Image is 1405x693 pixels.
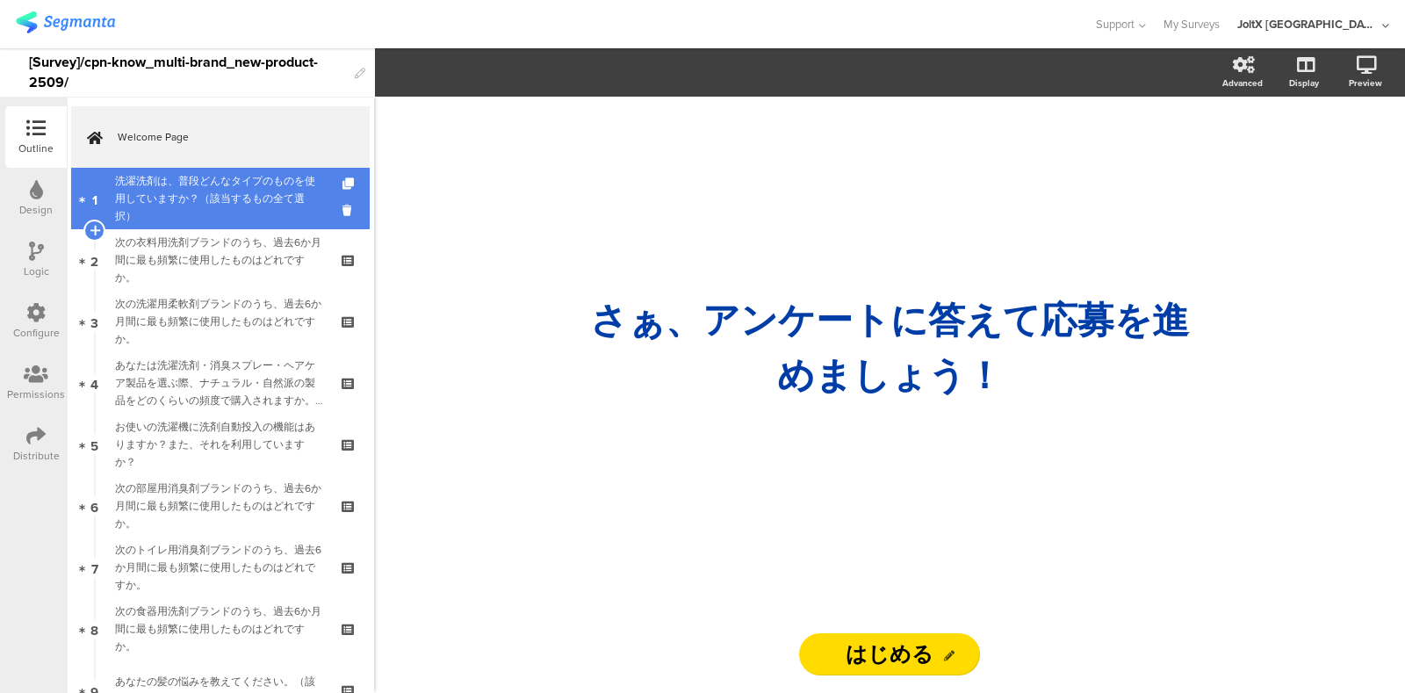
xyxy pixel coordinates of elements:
span: 6 [90,496,98,516]
span: 1 [92,189,97,208]
div: 次の衣料用洗剤ブランドのうち、過去6か月間に最も頻繁に使用したものはどれですか。 [115,234,325,286]
div: [Survey]/cpn-know_multi-brand_new-product-2509/ [29,48,346,97]
input: Start [799,633,980,675]
div: Configure [13,325,60,341]
div: Permissions [7,386,65,402]
span: 7 [91,558,98,577]
div: 次の洗濯用柔軟剤ブランドのうち、過去6か月間に最も頻繁に使用したものはどれですか。 [115,295,325,348]
span: 8 [90,619,98,639]
div: JoltX [GEOGRAPHIC_DATA] [1237,16,1378,32]
span: 3 [90,312,98,331]
div: Design [19,202,53,218]
a: 8 次の食器用洗剤ブランドのうち、過去6か月間に最も頻繁に使用したものはどれですか。 [71,598,370,660]
div: お使いの洗濯機に洗剤自動投入の機能はありますか？また、それを利用していますか？ [115,418,325,471]
div: Preview [1349,76,1382,90]
div: Advanced [1222,76,1263,90]
span: Welcome Page [118,128,342,146]
a: 7 次のトイレ用消臭剤ブランドのうち、過去6か月間に最も頻繁に使用したものはどれですか。 [71,537,370,598]
i: Delete [342,202,357,219]
div: 次の食器用洗剤ブランドのうち、過去6か月間に最も頻繁に使用したものはどれですか。 [115,603,325,655]
div: 洗濯洗剤は、普段どんなタイプのものを使用していますか？（該当するもの全て選択） [115,172,325,225]
div: Display [1289,76,1319,90]
div: あなたは洗濯洗剤・消臭スプレー・ヘアケア製品を選ぶ際、ナチュラル・自然派の製品をどのくらいの頻度で購入されますか。（いずれか一つを選択） [115,357,325,409]
a: 3 次の洗濯用柔軟剤ブランドのうち、過去6か月間に最も頻繁に使用したものはどれですか。 [71,291,370,352]
i: Duplicate [342,178,357,190]
div: 次のトイレ用消臭剤ブランドのうち、過去6か月間に最も頻繁に使用したものはどれですか。 [115,541,325,594]
div: Logic [24,263,49,279]
div: 次の部屋用消臭剤ブランドのうち、過去6か月間に最も頻繁に使用したものはどれですか。 [115,480,325,532]
div: Outline [18,141,54,156]
a: 2 次の衣料用洗剤ブランドのうち、過去6か月間に最も頻繁に使用したものはどれですか。 [71,229,370,291]
a: 6 次の部屋用消臭剤ブランドのうち、過去6か月間に最も頻繁に使用したものはどれですか。 [71,475,370,537]
img: segmanta logo [16,11,115,33]
div: Distribute [13,448,60,464]
span: 2 [90,250,98,270]
a: Welcome Page [71,106,370,168]
span: Support [1096,16,1135,32]
a: 5 お使いの洗濯機に洗剤自動投入の機能はありますか？また、それを利用していますか？ [71,414,370,475]
a: 1 洗濯洗剤は、普段どんなタイプのものを使用していますか？（該当するもの全て選択） [71,168,370,229]
span: 5 [90,435,98,454]
strong: さぁ、ア ンケートに答えて応募を進めましょう！ [590,297,1189,398]
a: 4 あなたは洗濯洗剤・消臭スプレー・ヘアケア製品を選ぶ際、ナチュラル・自然派の製品をどのくらいの頻度で購入されますか。（いずれか一つを選択） [71,352,370,414]
span: 4 [90,373,98,393]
